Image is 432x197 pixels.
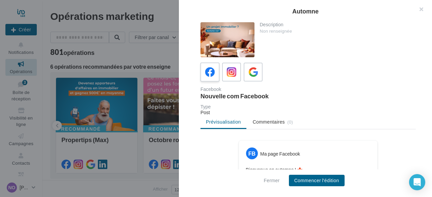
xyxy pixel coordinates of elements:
[261,176,282,185] button: Fermer
[200,93,305,99] div: Nouvelle com Facebook
[289,175,345,186] button: Commencer l'édition
[260,151,300,157] div: Ma page Facebook
[200,104,416,109] div: Type
[190,8,421,14] div: Automne
[253,119,285,125] span: Commentaires
[287,119,293,125] span: (0)
[246,147,258,159] div: FB
[260,22,411,27] div: Description
[409,174,425,190] div: Open Intercom Messenger
[200,109,416,116] div: Post
[260,28,411,34] div: Non renseignée
[200,87,305,92] div: Facebook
